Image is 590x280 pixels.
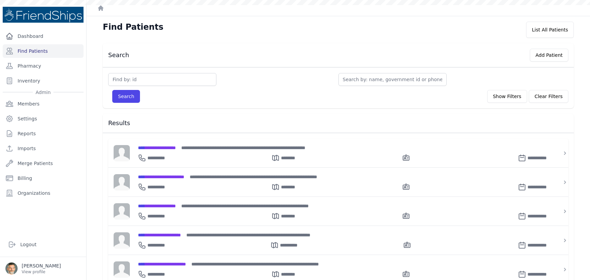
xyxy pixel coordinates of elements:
a: Logout [5,238,81,251]
img: person-242608b1a05df3501eefc295dc1bc67a.jpg [114,261,130,278]
button: Clear Filters [529,90,568,103]
p: View profile [22,269,61,275]
img: person-242608b1a05df3501eefc295dc1bc67a.jpg [114,174,130,190]
button: Add Patient [530,49,568,62]
img: person-242608b1a05df3501eefc295dc1bc67a.jpg [114,145,130,161]
a: [PERSON_NAME] View profile [5,262,81,275]
h3: Search [108,51,129,59]
a: Imports [3,142,84,155]
p: [PERSON_NAME] [22,262,61,269]
a: Dashboard [3,29,84,43]
img: person-242608b1a05df3501eefc295dc1bc67a.jpg [114,232,130,249]
a: Pharmacy [3,59,84,73]
a: Find Patients [3,44,84,58]
a: Reports [3,127,84,140]
img: person-242608b1a05df3501eefc295dc1bc67a.jpg [114,203,130,219]
button: Show Filters [487,90,527,103]
h1: Find Patients [103,22,163,32]
img: Medical Missions EMR [3,7,84,23]
h3: Results [108,119,568,127]
div: List All Patients [526,22,574,38]
a: Inventory [3,74,84,88]
span: Admin [33,89,53,96]
input: Search by: name, government id or phone [338,73,447,86]
a: Merge Patients [3,157,84,170]
a: Organizations [3,186,84,200]
button: Search [112,90,140,103]
a: Billing [3,171,84,185]
a: Members [3,97,84,111]
input: Find by: id [108,73,216,86]
a: Settings [3,112,84,125]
